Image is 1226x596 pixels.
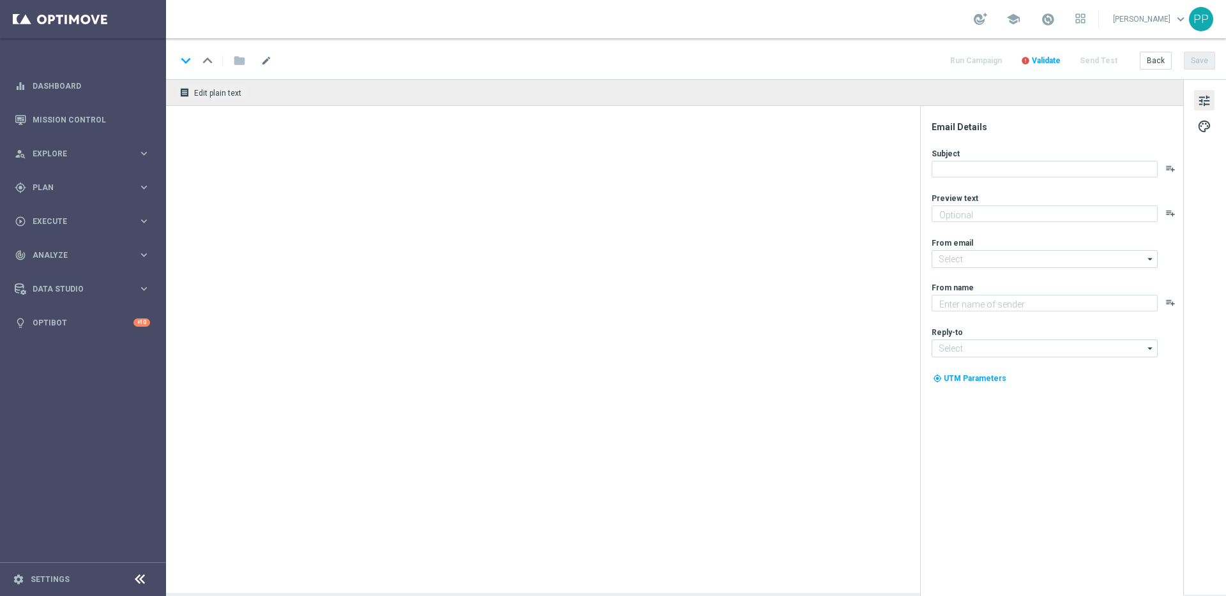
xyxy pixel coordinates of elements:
[15,69,150,103] div: Dashboard
[932,238,973,248] label: From email
[15,80,26,92] i: equalizer
[1144,251,1157,267] i: arrow_drop_down
[1189,7,1213,31] div: PP
[14,216,151,227] button: play_circle_outline Execute keyboard_arrow_right
[932,339,1158,357] input: Select
[13,574,24,585] i: settings
[31,576,70,583] a: Settings
[1019,52,1063,70] button: error Validate
[138,181,150,193] i: keyboard_arrow_right
[1174,12,1188,26] span: keyboard_arrow_down
[15,182,26,193] i: gps_fixed
[1021,56,1030,65] i: error
[33,306,133,339] a: Optibot
[133,318,150,327] div: +10
[15,216,26,227] i: play_circle_outline
[138,283,150,295] i: keyboard_arrow_right
[138,215,150,227] i: keyboard_arrow_right
[14,284,151,294] button: Data Studio keyboard_arrow_right
[194,89,241,98] span: Edit plain text
[14,183,151,193] button: gps_fixed Plan keyboard_arrow_right
[33,285,138,293] span: Data Studio
[932,327,963,338] label: Reply-to
[15,250,26,261] i: track_changes
[33,103,150,137] a: Mission Control
[14,149,151,159] button: person_search Explore keyboard_arrow_right
[1194,115,1215,136] button: palette
[1194,90,1215,110] button: tune
[932,149,960,159] label: Subject
[932,371,1008,385] button: my_location UTM Parameters
[33,218,138,225] span: Execute
[138,249,150,261] i: keyboard_arrow_right
[932,121,1182,133] div: Email Details
[932,283,974,293] label: From name
[1197,93,1211,109] span: tune
[33,251,138,259] span: Analyze
[15,148,26,160] i: person_search
[138,147,150,160] i: keyboard_arrow_right
[33,69,150,103] a: Dashboard
[33,184,138,191] span: Plan
[15,103,150,137] div: Mission Control
[1165,208,1176,218] button: playlist_add
[14,81,151,91] button: equalizer Dashboard
[15,283,138,295] div: Data Studio
[932,193,978,204] label: Preview text
[261,55,272,66] span: mode_edit
[944,374,1006,383] span: UTM Parameters
[14,318,151,328] button: lightbulb Optibot +10
[1184,52,1215,70] button: Save
[1165,297,1176,308] button: playlist_add
[933,374,942,383] i: my_location
[179,87,190,98] i: receipt
[1006,12,1020,26] span: school
[1197,118,1211,135] span: palette
[1140,52,1172,70] button: Back
[15,148,138,160] div: Explore
[33,150,138,158] span: Explore
[932,250,1158,268] input: Select
[1112,10,1189,29] a: [PERSON_NAME]keyboard_arrow_down
[15,317,26,329] i: lightbulb
[14,250,151,260] button: track_changes Analyze keyboard_arrow_right
[176,51,195,70] i: keyboard_arrow_down
[15,306,150,339] div: Optibot
[14,115,151,125] button: Mission Control
[15,216,138,227] div: Execute
[15,182,138,193] div: Plan
[15,250,138,261] div: Analyze
[1032,56,1061,65] span: Validate
[1144,340,1157,357] i: arrow_drop_down
[1165,163,1176,174] button: playlist_add
[176,84,247,101] button: receipt Edit plain text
